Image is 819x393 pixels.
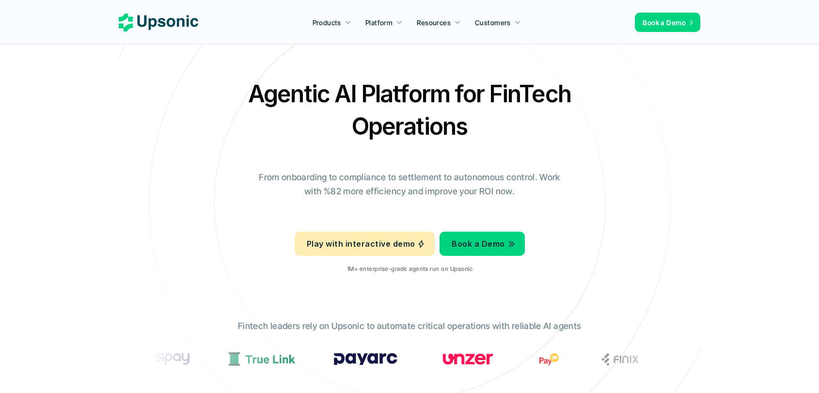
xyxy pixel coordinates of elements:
[346,266,472,272] p: 1M+ enterprise-grade agents run on Upsonic
[643,17,686,28] p: Book a Demo
[313,17,341,28] p: Products
[635,13,700,32] a: Book a Demo
[252,171,567,199] p: From onboarding to compliance to settlement to autonomous control. Work with %82 more efficiency ...
[240,78,579,142] h2: Agentic AI Platform for FinTech Operations
[452,237,504,251] p: Book a Demo
[238,319,581,333] p: Fintech leaders rely on Upsonic to automate critical operations with reliable AI agents
[365,17,393,28] p: Platform
[307,237,415,251] p: Play with interactive demo
[307,14,357,31] a: Products
[295,232,435,256] a: Play with interactive demo
[417,17,451,28] p: Resources
[440,232,524,256] a: Book a Demo
[475,17,511,28] p: Customers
